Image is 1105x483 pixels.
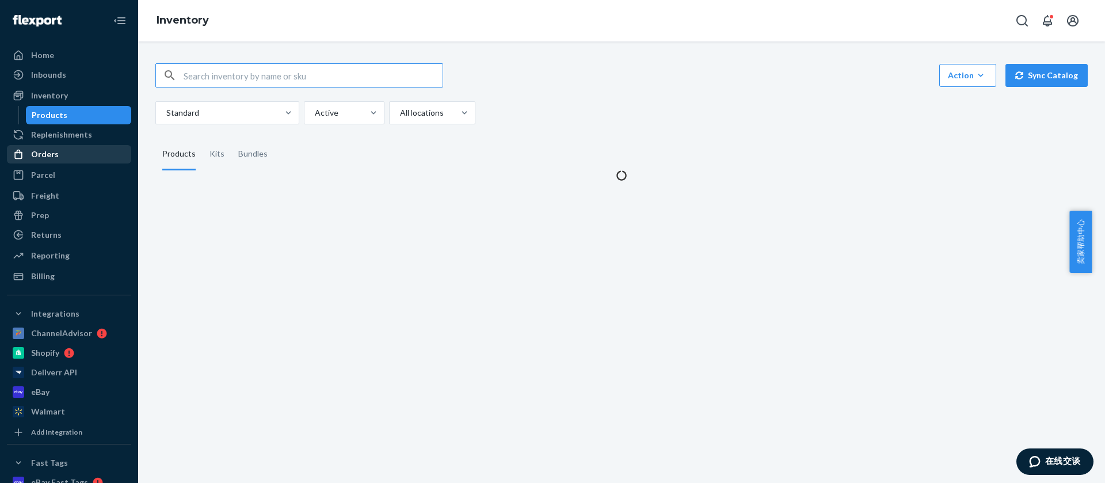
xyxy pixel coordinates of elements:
[31,367,77,378] div: Deliverr API
[7,454,131,472] button: Fast Tags
[7,187,131,205] a: Freight
[238,138,268,170] div: Bundles
[147,4,218,37] ol: breadcrumbs
[184,64,443,87] input: Search inventory by name or sku
[7,206,131,225] a: Prep
[13,15,62,26] img: Flexport logo
[32,109,67,121] div: Products
[7,344,131,362] a: Shopify
[7,246,131,265] a: Reporting
[7,166,131,184] a: Parcel
[31,69,66,81] div: Inbounds
[948,70,988,81] div: Action
[31,406,65,417] div: Walmart
[31,229,62,241] div: Returns
[31,190,59,201] div: Freight
[31,386,49,398] div: eBay
[31,328,92,339] div: ChannelAdvisor
[31,129,92,140] div: Replenishments
[1016,448,1093,477] iframe: 打开一个小组件，您可以在其中与我们的一个专员进行在线交谈
[31,457,68,469] div: Fast Tags
[7,305,131,323] button: Integrations
[7,324,131,343] a: ChannelAdvisor
[31,308,79,320] div: Integrations
[1069,211,1092,273] button: 卖家帮助中心
[26,106,132,124] a: Products
[399,107,400,119] input: All locations
[31,250,70,261] div: Reporting
[7,383,131,401] a: eBay
[1061,9,1084,32] button: Open account menu
[7,363,131,382] a: Deliverr API
[31,50,54,61] div: Home
[162,138,196,170] div: Products
[165,107,166,119] input: Standard
[1036,9,1059,32] button: Open notifications
[157,14,209,26] a: Inventory
[7,46,131,64] a: Home
[108,9,131,32] button: Close Navigation
[7,267,131,286] a: Billing
[7,86,131,105] a: Inventory
[1011,9,1034,32] button: Open Search Box
[31,347,59,359] div: Shopify
[7,66,131,84] a: Inbounds
[939,64,996,87] button: Action
[31,427,82,437] div: Add Integration
[31,169,55,181] div: Parcel
[209,138,224,170] div: Kits
[1005,64,1088,87] button: Sync Catalog
[31,210,49,221] div: Prep
[7,402,131,421] a: Walmart
[31,90,68,101] div: Inventory
[7,425,131,439] a: Add Integration
[7,145,131,163] a: Orders
[7,226,131,244] a: Returns
[31,271,55,282] div: Billing
[31,149,59,160] div: Orders
[314,107,315,119] input: Active
[7,125,131,144] a: Replenishments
